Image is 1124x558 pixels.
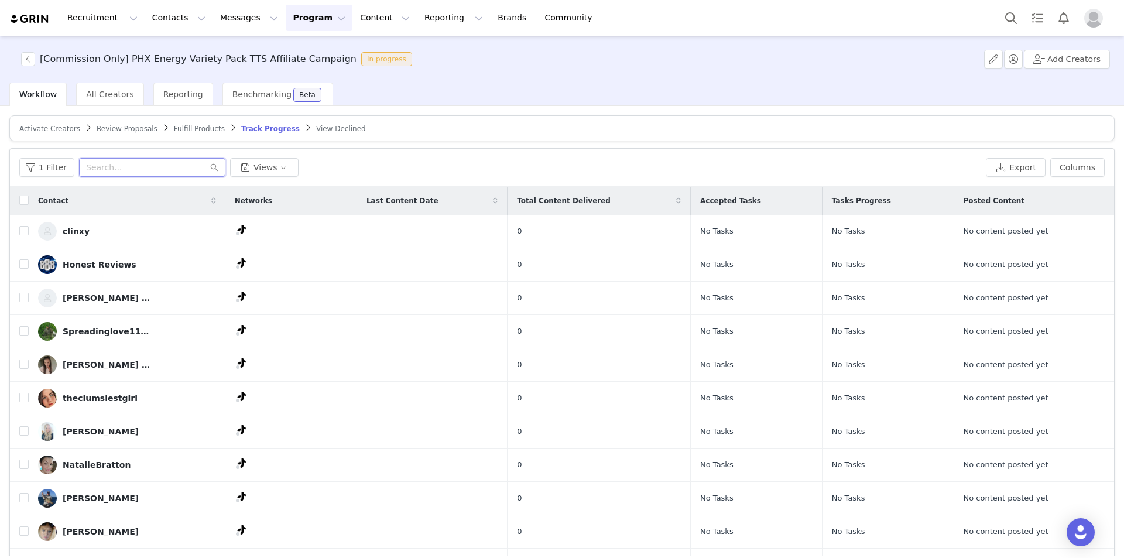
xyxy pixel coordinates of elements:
[19,125,80,133] span: Activate Creators
[1084,9,1103,28] img: placeholder-profile.jpg
[230,158,299,177] button: Views
[964,326,1100,337] div: No content posted yet
[700,225,813,237] div: No Tasks
[38,522,57,541] img: d68f35dc-57f9-4c56-bffa-3478c2438855--s.jpg
[832,359,944,371] div: No Tasks
[964,459,1100,471] div: No content posted yet
[1051,5,1077,31] button: Notifications
[700,526,813,538] div: No Tasks
[700,426,813,437] div: No Tasks
[832,526,944,538] div: No Tasks
[38,196,68,206] span: Contact
[964,259,1100,271] div: No content posted yet
[491,5,537,31] a: Brands
[832,326,944,337] div: No Tasks
[998,5,1024,31] button: Search
[286,5,352,31] button: Program
[38,489,216,508] a: [PERSON_NAME]
[1050,158,1105,177] button: Columns
[517,225,522,237] span: 0
[832,426,944,437] div: No Tasks
[235,196,272,206] span: Networks
[19,90,57,99] span: Workflow
[366,196,438,206] span: Last Content Date
[210,163,218,172] i: icon: search
[832,225,944,237] div: No Tasks
[38,322,216,341] a: Spreadinglove1111888
[21,52,417,66] span: [object Object]
[63,460,131,470] div: NatalieBratton
[1024,50,1110,69] button: Add Creators
[517,326,522,337] span: 0
[38,422,57,441] img: 84939c66-ee3e-42e2-957c-87313935c254.jpg
[832,392,944,404] div: No Tasks
[964,492,1100,504] div: No content posted yet
[700,196,761,206] span: Accepted Tasks
[38,389,57,408] img: 4f5b209d-df2e-4359-8346-3c59299e0acc.jpg
[700,259,813,271] div: No Tasks
[517,526,522,538] span: 0
[517,259,522,271] span: 0
[97,125,157,133] span: Review Proposals
[964,225,1100,237] div: No content posted yet
[163,90,203,99] span: Reporting
[832,259,944,271] div: No Tasks
[38,289,57,307] img: 64ffaee7-faab-488b-94e8-844e189ac202--s.jpg
[38,222,216,241] a: clinxy
[700,359,813,371] div: No Tasks
[353,5,417,31] button: Content
[964,292,1100,304] div: No content posted yet
[63,360,150,369] div: [PERSON_NAME] 🌟 [PERSON_NAME] of 2 ✨️
[700,459,813,471] div: No Tasks
[517,392,522,404] span: 0
[38,355,216,374] a: [PERSON_NAME] 🌟 [PERSON_NAME] of 2 ✨️
[40,52,357,66] h3: [Commission Only] PHX Energy Variety Pack TTS Affiliate Campaign
[79,158,225,177] input: Search...
[832,492,944,504] div: No Tasks
[964,359,1100,371] div: No content posted yet
[63,327,150,336] div: Spreadinglove1111888
[232,90,292,99] span: Benchmarking
[316,125,366,133] span: View Declined
[1077,9,1115,28] button: Profile
[19,158,74,177] button: 1 Filter
[700,326,813,337] div: No Tasks
[145,5,213,31] button: Contacts
[38,522,216,541] a: [PERSON_NAME]
[38,289,216,307] a: [PERSON_NAME] 🤎 business travel mom
[9,13,50,25] img: grin logo
[38,255,57,274] img: 67dc6908-fdab-45ac-ac95-b1783199cb7f.jpg
[964,392,1100,404] div: No content posted yet
[538,5,605,31] a: Community
[832,292,944,304] div: No Tasks
[63,227,90,236] div: clinxy
[38,222,57,241] img: 46e3e88b-8e98-427c-914f-817a85e38a63--s.jpg
[299,91,316,98] div: Beta
[517,492,522,504] span: 0
[964,196,1025,206] span: Posted Content
[361,52,412,66] span: In progress
[38,456,57,474] img: 18d5fa3b-f7ae-4688-b1a7-ba079454fe4b.jpg
[63,393,138,403] div: theclumsiestgirl
[63,527,139,536] div: [PERSON_NAME]
[700,492,813,504] div: No Tasks
[63,260,136,269] div: Honest Reviews
[417,5,490,31] button: Reporting
[832,459,944,471] div: No Tasks
[964,426,1100,437] div: No content posted yet
[38,355,57,374] img: 2d469d02-52df-4735-aa28-8a82ac4e1ad4.jpg
[63,427,139,436] div: [PERSON_NAME]
[63,494,139,503] div: [PERSON_NAME]
[986,158,1046,177] button: Export
[213,5,285,31] button: Messages
[86,90,133,99] span: All Creators
[38,422,216,441] a: [PERSON_NAME]
[517,459,522,471] span: 0
[63,293,150,303] div: [PERSON_NAME] 🤎 business travel mom
[241,125,300,133] span: Track Progress
[174,125,225,133] span: Fulfill Products
[517,359,522,371] span: 0
[1067,518,1095,546] div: Open Intercom Messenger
[38,255,216,274] a: Honest Reviews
